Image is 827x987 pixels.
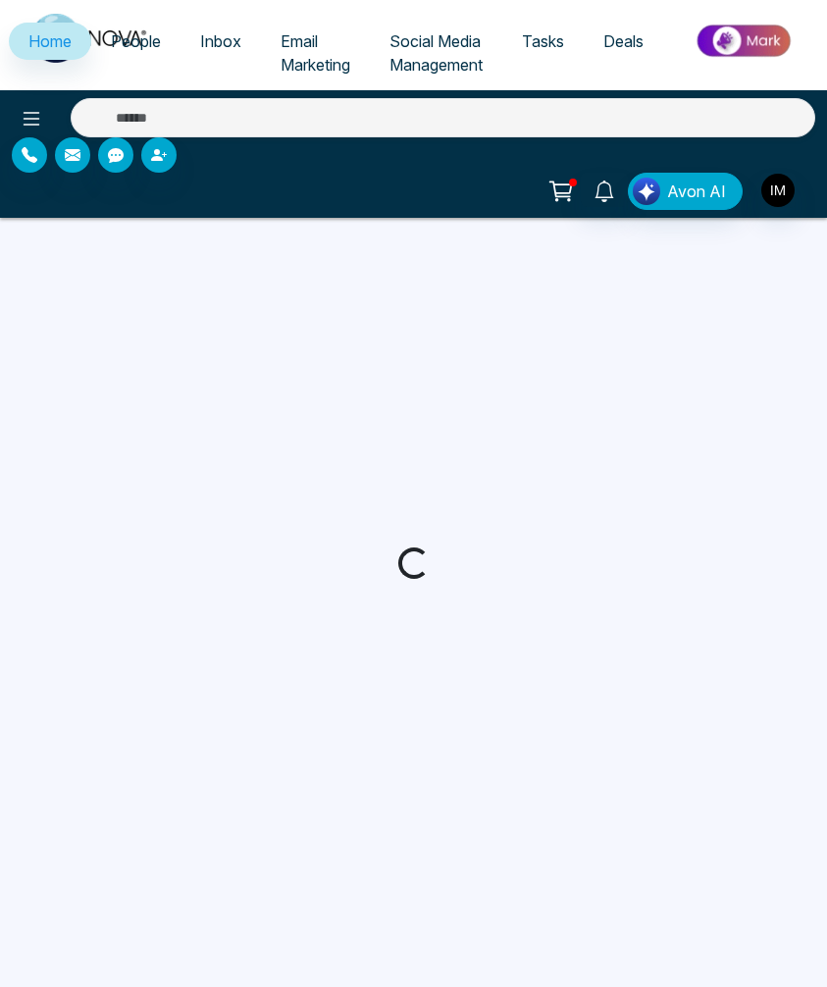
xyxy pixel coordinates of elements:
img: Nova CRM Logo [31,14,149,63]
span: Deals [603,31,644,51]
span: Inbox [200,31,241,51]
span: Social Media Management [389,31,483,75]
a: Tasks [502,23,584,60]
a: Deals [584,23,663,60]
span: People [111,31,161,51]
a: Social Media Management [370,23,502,83]
img: Lead Flow [633,178,660,205]
a: Email Marketing [261,23,370,83]
a: People [91,23,181,60]
img: User Avatar [761,174,795,207]
span: Avon AI [667,180,726,203]
a: Home [9,23,91,60]
span: Home [28,31,72,51]
img: Market-place.gif [673,19,815,63]
a: Inbox [181,23,261,60]
button: Avon AI [628,173,743,210]
span: Tasks [522,31,564,51]
span: Email Marketing [281,31,350,75]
